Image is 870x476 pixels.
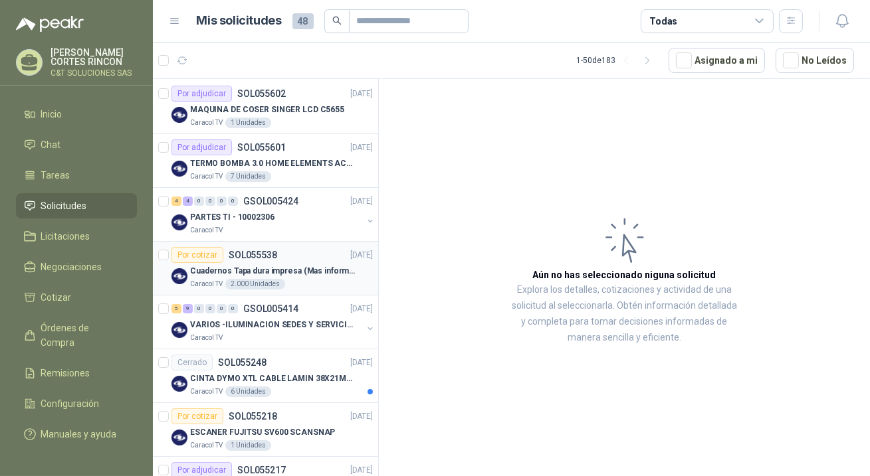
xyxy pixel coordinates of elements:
[16,193,137,218] a: Solicitudes
[171,139,232,155] div: Por adjudicar
[16,391,137,416] a: Configuración
[16,254,137,279] a: Negociaciones
[41,260,102,274] span: Negociaciones
[776,48,854,73] button: No Leídos
[16,315,137,355] a: Órdenes de Compra
[225,171,271,182] div: 7 Unidades
[190,211,274,224] p: PARTES TI - 10002306
[237,143,286,152] p: SOL055601
[41,366,90,380] span: Remisiones
[16,285,137,310] a: Cotizar
[153,349,378,403] a: CerradoSOL055248[DATE] Company LogoCINTA DYMO XTL CABLE LAMIN 38X21MMBLANCOCaracol TV6 Unidades
[190,319,356,331] p: VARIOS -ILUMINACION SEDES Y SERVICIOS
[171,304,181,313] div: 5
[350,195,373,208] p: [DATE]
[171,322,187,338] img: Company Logo
[171,214,187,230] img: Company Logo
[190,265,356,278] p: Cuadernos Tapa dura impresa (Mas informacion en el adjunto)
[16,422,137,447] a: Manuales y ayuda
[190,157,356,170] p: TERMO BOMBA 3.0 HOME ELEMENTS ACERO INOX
[51,48,137,66] p: [PERSON_NAME] CORTES RINCON
[190,171,223,182] p: Caracol TV
[16,360,137,386] a: Remisiones
[197,11,282,31] h1: Mis solicitudes
[16,102,137,127] a: Inicio
[41,168,70,183] span: Tareas
[16,132,137,157] a: Chat
[171,268,187,284] img: Company Logo
[51,69,137,77] p: C&T SOLUCIONES SAS
[243,304,298,313] p: GSOL005414
[41,107,62,121] span: Inicio
[237,89,286,98] p: SOL055602
[190,386,223,397] p: Caracol TV
[171,86,232,102] div: Por adjudicar
[41,396,100,411] span: Configuración
[16,224,137,249] a: Licitaciones
[171,301,376,343] a: 5 9 0 0 0 0 GSOL005414[DATE] Company LogoVARIOS -ILUMINACION SEDES Y SERVICIOSCaracol TV
[194,197,204,206] div: 0
[217,197,227,206] div: 0
[190,104,344,116] p: MAQUINA DE COSER SINGER LCD C5655
[171,355,213,370] div: Cerrado
[153,403,378,457] a: Por cotizarSOL055218[DATE] Company LogoESCANER FUJITSU SV600 SCANSNAPCaracol TV1 Unidades
[669,48,765,73] button: Asignado a mi
[194,304,204,313] div: 0
[41,290,72,305] span: Cotizar
[225,279,285,289] div: 2.000 Unidades
[190,279,223,289] p: Caracol TV
[171,107,187,123] img: Company Logo
[217,304,227,313] div: 0
[350,357,373,369] p: [DATE]
[190,118,223,128] p: Caracol TV
[228,304,238,313] div: 0
[237,465,286,475] p: SOL055217
[190,426,335,439] p: ESCANER FUJITSU SV600 SCANSNAP
[171,193,376,236] a: 4 4 0 0 0 0 GSOL005424[DATE] Company LogoPARTES TI - 10002306Caracol TV
[649,14,677,29] div: Todas
[190,333,223,343] p: Caracol TV
[350,249,373,262] p: [DATE]
[292,13,314,29] span: 48
[41,198,87,213] span: Solicitudes
[225,118,271,128] div: 1 Unidades
[190,372,356,385] p: CINTA DYMO XTL CABLE LAMIN 38X21MMBLANCO
[183,197,193,206] div: 4
[153,80,378,134] a: Por adjudicarSOL055602[DATE] Company LogoMAQUINA DE COSER SINGER LCD C5655Caracol TV1 Unidades
[41,321,124,350] span: Órdenes de Compra
[350,303,373,315] p: [DATE]
[225,386,271,397] div: 6 Unidades
[332,16,342,25] span: search
[16,163,137,188] a: Tareas
[153,242,378,295] a: Por cotizarSOL055538[DATE] Company LogoCuadernos Tapa dura impresa (Mas informacion en el adjunto...
[512,282,737,346] p: Explora los detalles, cotizaciones y actividad de una solicitud al seleccionarla. Obtén informaci...
[171,430,187,445] img: Company Logo
[350,141,373,154] p: [DATE]
[171,408,223,424] div: Por cotizar
[41,229,90,244] span: Licitaciones
[171,376,187,392] img: Company Logo
[190,440,223,451] p: Caracol TV
[243,197,298,206] p: GSOL005424
[153,134,378,188] a: Por adjudicarSOL055601[DATE] Company LogoTERMO BOMBA 3.0 HOME ELEMENTS ACERO INOXCaracol TV7 Unid...
[205,197,215,206] div: 0
[576,50,658,71] div: 1 - 50 de 183
[205,304,215,313] div: 0
[41,137,61,152] span: Chat
[229,250,277,260] p: SOL055538
[533,268,716,282] h3: Aún no has seleccionado niguna solicitud
[228,197,238,206] div: 0
[350,410,373,423] p: [DATE]
[183,304,193,313] div: 9
[225,440,271,451] div: 1 Unidades
[16,16,84,32] img: Logo peakr
[350,88,373,100] p: [DATE]
[229,412,277,421] p: SOL055218
[171,247,223,263] div: Por cotizar
[171,161,187,177] img: Company Logo
[190,225,223,236] p: Caracol TV
[218,358,267,367] p: SOL055248
[41,427,117,441] span: Manuales y ayuda
[171,197,181,206] div: 4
